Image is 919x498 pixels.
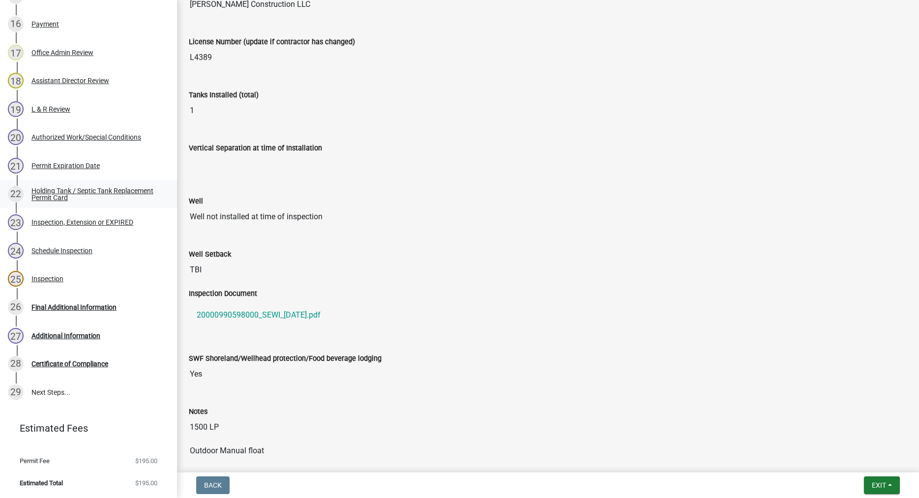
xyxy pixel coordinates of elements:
div: 28 [8,356,24,372]
div: 20 [8,129,24,145]
span: $195.00 [135,480,157,486]
div: Inspection [31,275,63,282]
div: 16 [8,16,24,32]
div: Final Additional Information [31,304,117,311]
a: Estimated Fees [8,418,161,438]
label: Vertical Separation at time of Installation [189,145,322,152]
div: Permit Expiration Date [31,162,100,169]
label: SWF Shoreland/Wellhead protection/Food beverage lodging [189,355,382,362]
label: Tanks Installed (total) [189,92,259,99]
div: Additional Information [31,332,100,339]
textarea: 1500 LP Outdoor Manual float [189,417,907,484]
label: Notes [189,409,208,415]
button: Exit [864,476,900,494]
div: 25 [8,271,24,287]
div: 17 [8,45,24,60]
label: Well Setback [189,251,231,258]
a: 20000990598000_SEWI_[DATE].pdf [189,303,907,327]
div: Schedule Inspection [31,247,92,254]
div: 29 [8,384,24,400]
div: 24 [8,243,24,259]
div: Authorized Work/Special Conditions [31,134,141,141]
div: 18 [8,73,24,88]
div: 26 [8,299,24,315]
span: $195.00 [135,458,157,464]
div: 27 [8,328,24,344]
button: Back [196,476,230,494]
div: 21 [8,158,24,174]
label: Well [189,198,203,205]
div: Certificate of Compliance [31,360,108,367]
span: Exit [872,481,886,489]
div: Inspection, Extension or EXPIRED [31,219,133,226]
label: Inspection Document [189,291,257,297]
label: License Number (update if contractor has changed) [189,39,355,46]
span: Permit Fee [20,458,50,464]
div: 22 [8,186,24,202]
div: L & R Review [31,106,70,113]
div: Assistant Director Review [31,77,109,84]
div: 19 [8,101,24,117]
span: Back [204,481,222,489]
div: Office Admin Review [31,49,93,56]
div: 23 [8,214,24,230]
span: Estimated Total [20,480,63,486]
div: Payment [31,21,59,28]
div: Holding Tank / Septic Tank Replacement Permit Card [31,187,161,201]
